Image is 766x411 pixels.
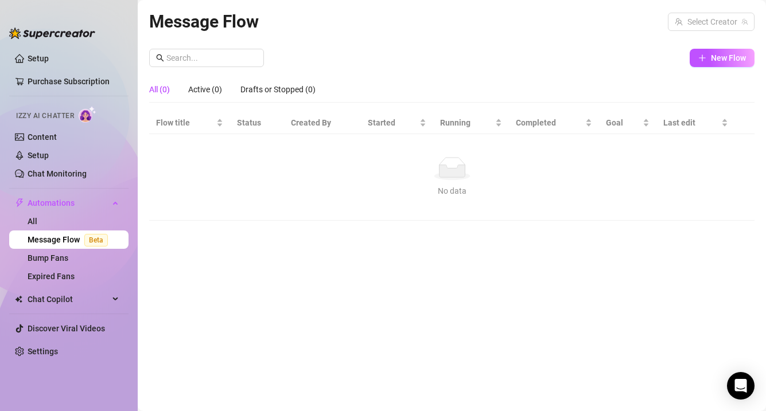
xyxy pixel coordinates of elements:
[28,324,105,333] a: Discover Viral Videos
[156,116,214,129] span: Flow title
[16,111,74,122] span: Izzy AI Chatter
[711,53,746,62] span: New Flow
[15,198,24,208] span: thunderbolt
[690,49,755,67] button: New Flow
[433,112,510,134] th: Running
[156,54,164,62] span: search
[28,169,87,178] a: Chat Monitoring
[149,112,230,134] th: Flow title
[606,116,640,129] span: Goal
[84,234,108,246] span: Beta
[28,347,58,356] a: Settings
[230,112,284,134] th: Status
[161,185,743,197] div: No data
[509,112,599,134] th: Completed
[727,372,755,400] div: Open Intercom Messenger
[28,253,68,263] a: Bump Fans
[656,112,735,134] th: Last edit
[166,52,257,64] input: Search...
[28,217,37,226] a: All
[440,116,493,129] span: Running
[741,18,748,25] span: team
[698,54,706,62] span: plus
[28,54,49,63] a: Setup
[663,116,719,129] span: Last edit
[28,272,75,281] a: Expired Fans
[149,8,259,35] article: Message Flow
[516,116,583,129] span: Completed
[361,112,433,134] th: Started
[28,290,109,308] span: Chat Copilot
[149,83,170,96] div: All (0)
[368,116,417,129] span: Started
[15,295,22,303] img: Chat Copilot
[28,132,57,142] a: Content
[79,106,96,123] img: AI Chatter
[284,112,361,134] th: Created By
[599,112,656,134] th: Goal
[240,83,316,96] div: Drafts or Stopped (0)
[9,28,95,39] img: logo-BBDzfeDw.svg
[28,151,49,160] a: Setup
[188,83,222,96] div: Active (0)
[28,72,119,91] a: Purchase Subscription
[28,235,112,244] a: Message FlowBeta
[28,194,109,212] span: Automations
